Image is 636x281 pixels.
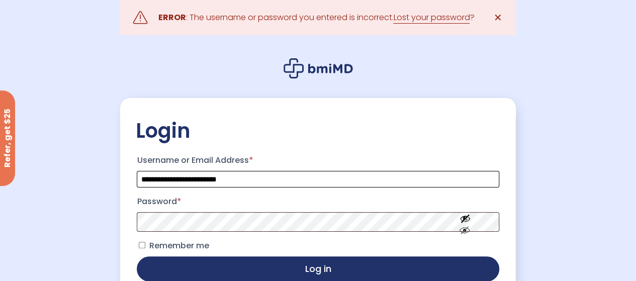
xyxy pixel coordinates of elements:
label: Password [137,194,499,210]
a: Lost your password [393,12,470,24]
input: Remember me [139,242,145,248]
strong: ERROR [158,12,186,23]
h2: Login [135,118,500,143]
button: Show password [437,205,493,239]
label: Username or Email Address [137,152,499,168]
span: Remember me [149,240,209,251]
span: ✕ [494,11,502,25]
a: ✕ [488,8,508,28]
div: : The username or password you entered is incorrect. ? [158,11,474,25]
